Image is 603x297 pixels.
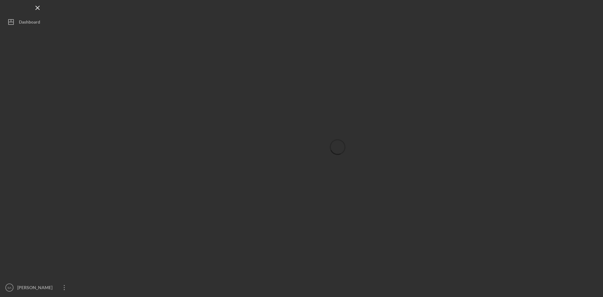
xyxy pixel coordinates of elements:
[3,281,72,294] button: SA[PERSON_NAME]
[16,281,57,295] div: [PERSON_NAME]
[19,16,40,30] div: Dashboard
[3,16,72,28] button: Dashboard
[8,286,12,289] text: SA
